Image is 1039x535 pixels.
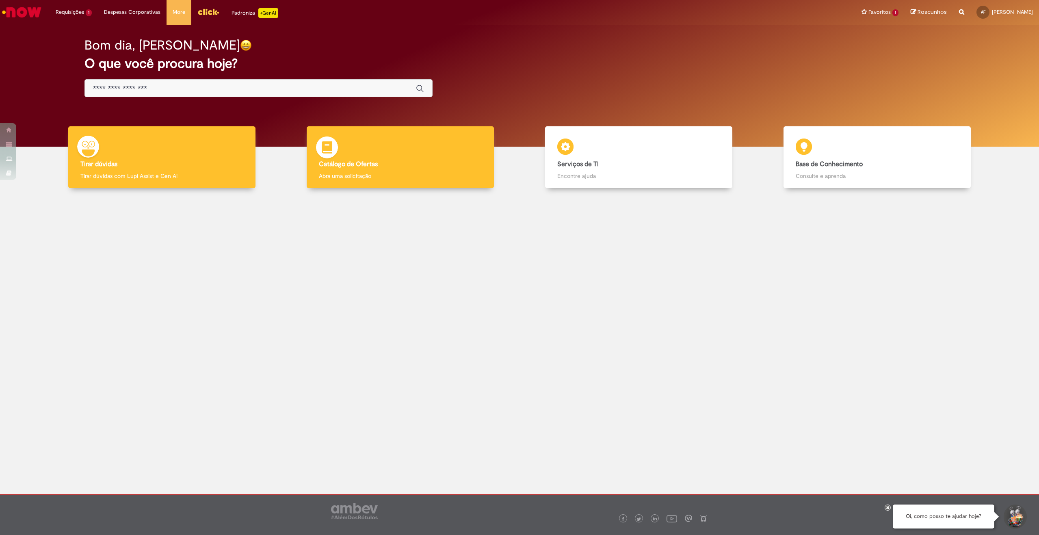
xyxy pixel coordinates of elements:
[637,517,641,521] img: logo_footer_twitter.png
[258,8,278,18] p: +GenAi
[104,8,160,16] span: Despesas Corporativas
[43,126,281,188] a: Tirar dúvidas Tirar dúvidas com Lupi Assist e Gen Ai
[992,9,1033,15] span: [PERSON_NAME]
[319,160,378,168] b: Catálogo de Ofertas
[796,172,959,180] p: Consulte e aprenda
[653,517,657,522] img: logo_footer_linkedin.png
[80,172,243,180] p: Tirar dúvidas com Lupi Assist e Gen Ai
[700,515,707,522] img: logo_footer_naosei.png
[667,513,677,524] img: logo_footer_youtube.png
[621,517,625,521] img: logo_footer_facebook.png
[84,56,955,71] h2: O que você procura hoje?
[911,9,947,16] a: Rascunhos
[1002,505,1027,529] button: Iniciar Conversa de Suporte
[893,505,994,529] div: Oi, como posso te ajudar hoje?
[685,515,692,522] img: logo_footer_workplace.png
[197,6,219,18] img: click_logo_yellow_360x200.png
[1,4,43,20] img: ServiceNow
[173,8,185,16] span: More
[331,503,378,519] img: logo_footer_ambev_rotulo_gray.png
[86,9,92,16] span: 1
[240,39,252,51] img: happy-face.png
[281,126,519,188] a: Catálogo de Ofertas Abra uma solicitação
[56,8,84,16] span: Requisições
[557,160,599,168] b: Serviços de TI
[892,9,898,16] span: 1
[319,172,482,180] p: Abra uma solicitação
[80,160,117,168] b: Tirar dúvidas
[981,9,985,15] span: AF
[918,8,947,16] span: Rascunhos
[557,172,720,180] p: Encontre ajuda
[519,126,758,188] a: Serviços de TI Encontre ajuda
[868,8,891,16] span: Favoritos
[796,160,863,168] b: Base de Conhecimento
[232,8,278,18] div: Padroniza
[758,126,996,188] a: Base de Conhecimento Consulte e aprenda
[84,38,240,52] h2: Bom dia, [PERSON_NAME]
